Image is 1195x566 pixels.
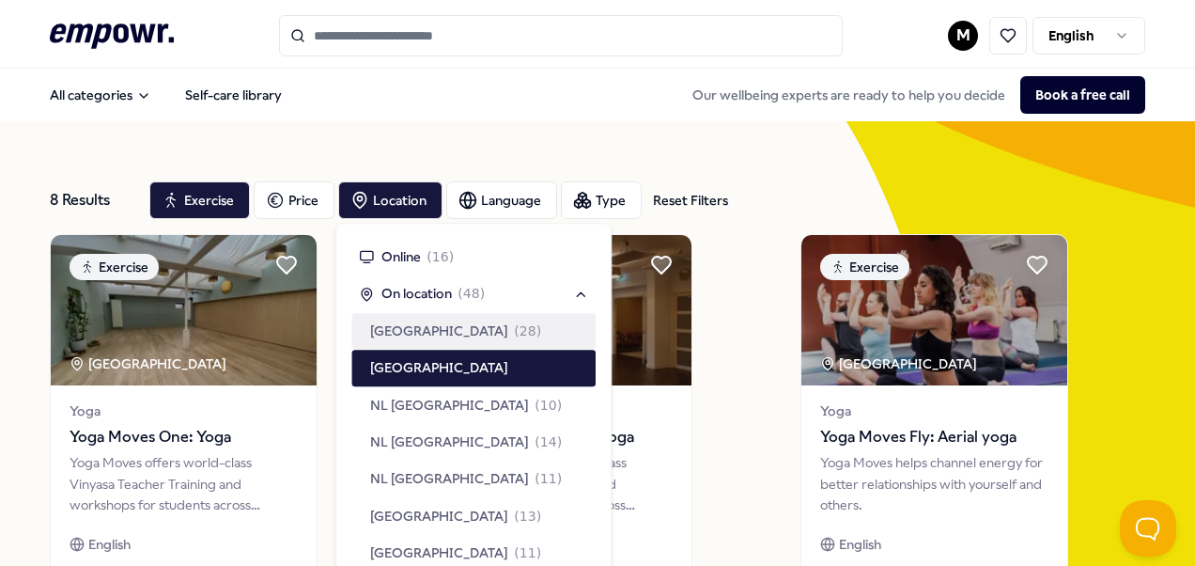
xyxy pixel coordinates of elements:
div: Yoga Moves helps channel energy for better relationships with yourself and others. [820,452,1048,515]
div: Reset Filters [653,190,728,211]
span: Yoga Moves Fly: Aerial yoga [820,425,1048,449]
button: Price [254,181,334,219]
div: 8 Results [50,181,134,219]
span: [GEOGRAPHIC_DATA] [370,321,508,341]
span: ( 16 ) [427,246,454,267]
button: Book a free call [1020,76,1145,114]
span: ( 13 ) [514,506,541,527]
div: Exercise [70,254,159,280]
div: Our wellbeing experts are ready to help you decide [677,76,1145,114]
span: English [839,534,881,555]
button: Location [338,181,442,219]
iframe: Help Scout Beacon - Open [1120,500,1176,557]
span: [GEOGRAPHIC_DATA] [370,542,508,563]
span: [GEOGRAPHIC_DATA] [370,506,508,527]
button: M [948,21,978,51]
span: ( 48 ) [458,284,485,305]
span: NL [GEOGRAPHIC_DATA] [370,395,529,416]
span: On location [381,284,452,305]
span: Online [381,246,421,267]
span: NL [GEOGRAPHIC_DATA] [370,432,529,452]
span: Yoga Moves One: Yoga [70,425,298,449]
div: [GEOGRAPHIC_DATA] [70,354,229,374]
span: Yoga [820,401,1048,421]
img: package image [801,235,1067,385]
img: package image [51,235,317,385]
span: ( 11 ) [535,469,562,490]
span: English [88,534,131,555]
button: Type [561,181,642,219]
button: All categories [35,76,166,114]
div: [GEOGRAPHIC_DATA] [820,354,980,374]
input: Search for products, categories or subcategories [279,15,843,56]
span: ( 28 ) [514,321,541,341]
button: Language [446,181,557,219]
button: Exercise [149,181,250,219]
span: NL [GEOGRAPHIC_DATA] [370,469,529,490]
a: Self-care library [170,76,297,114]
span: ( 14 ) [535,432,562,452]
span: Yoga [70,401,298,421]
span: ( 10 ) [535,395,562,416]
span: ( 11 ) [514,542,541,563]
div: Exercise [820,254,909,280]
div: Yoga Moves offers world-class Vinyasa Teacher Training and workshops for students across [GEOGRAP... [70,452,298,515]
nav: Main [35,76,297,114]
span: [GEOGRAPHIC_DATA] [370,358,508,379]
